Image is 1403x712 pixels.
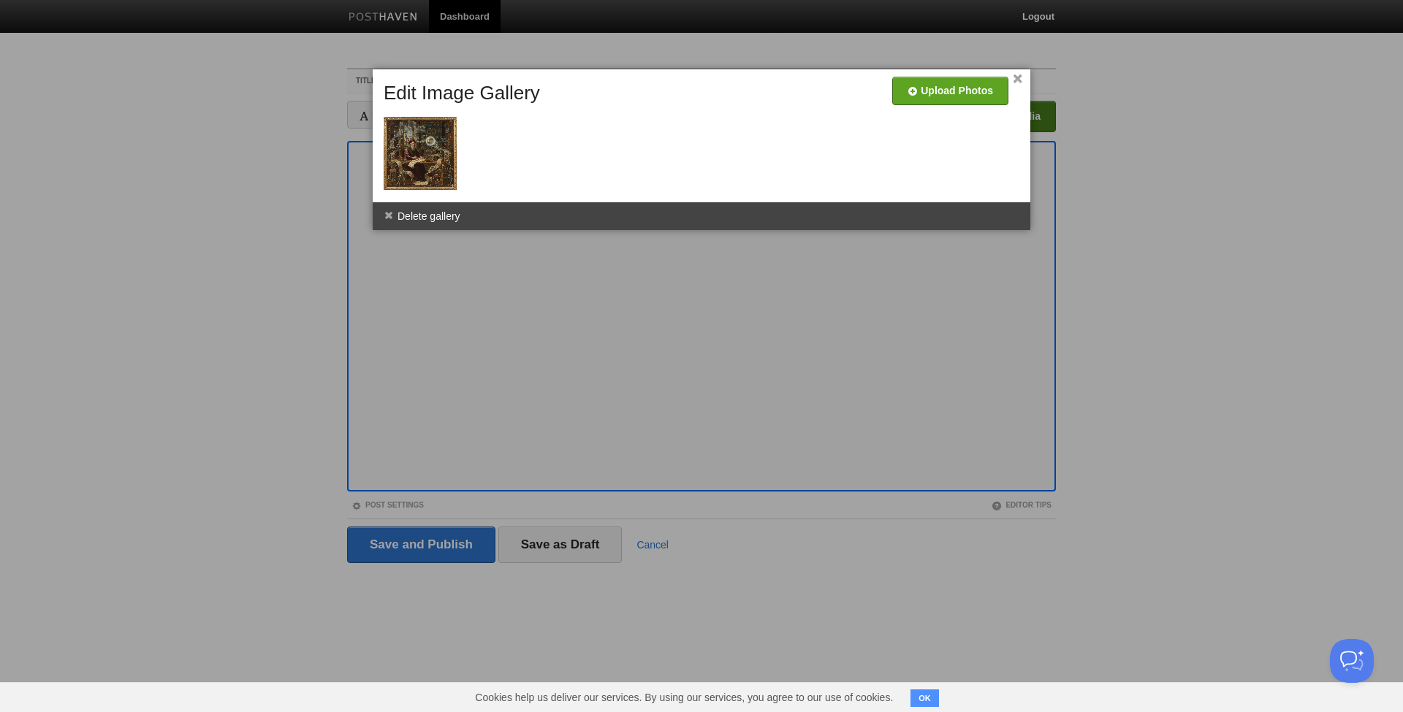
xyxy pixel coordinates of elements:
[910,689,939,707] button: OK
[384,117,457,190] img: xJ3R++AAAAAElFTkSuQmCC
[373,202,471,230] li: Delete gallery
[384,83,540,104] h5: Edit Image Gallery
[1330,639,1374,683] iframe: Help Scout Beacon - Open
[460,683,908,712] span: Cookies help us deliver our services. By using our services, you agree to our use of cookies.
[1013,75,1022,83] a: ×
